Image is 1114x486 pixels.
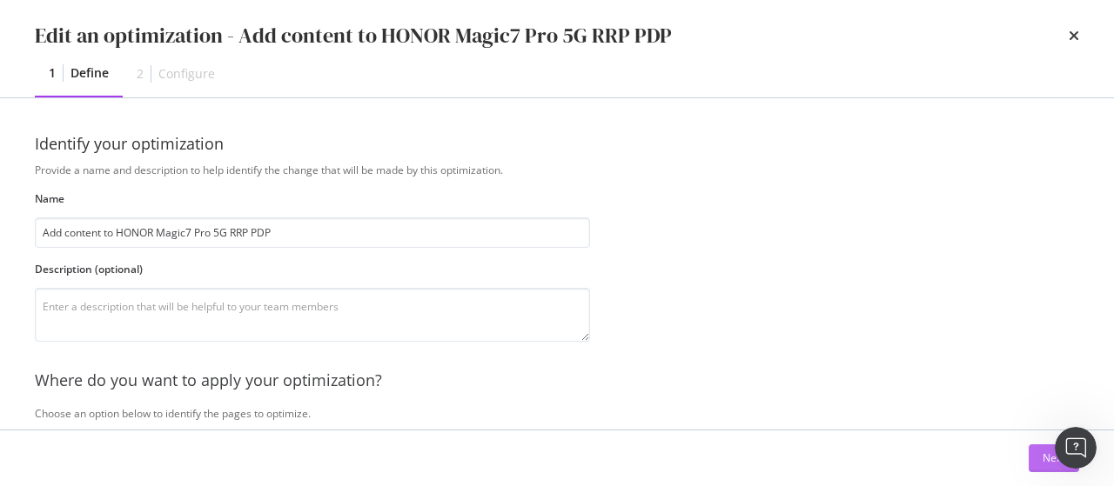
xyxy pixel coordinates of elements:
[35,217,590,248] input: Enter an optimization name to easily find it back
[1069,21,1079,50] div: times
[158,65,215,83] div: Configure
[49,64,56,82] div: 1
[35,133,1079,156] div: Identify your optimization
[1029,444,1079,472] button: Next
[70,64,109,82] div: Define
[137,65,144,83] div: 2
[35,262,590,276] label: Description (optional)
[35,191,590,206] label: Name
[35,21,672,50] div: Edit an optimization - Add content to HONOR Magic7 Pro 5G RRP PDP
[1043,450,1065,465] div: Next
[1055,427,1097,469] iframe: Intercom live chat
